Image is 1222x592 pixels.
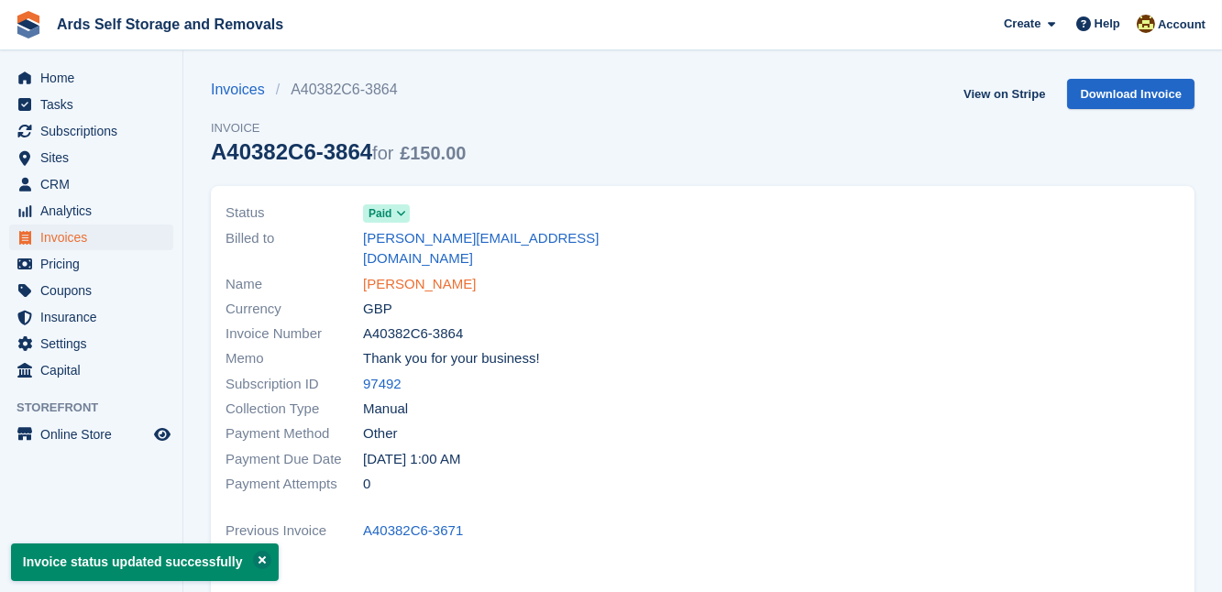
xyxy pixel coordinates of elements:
span: Create [1004,15,1040,33]
span: CRM [40,171,150,197]
a: menu [9,251,173,277]
span: Home [40,65,150,91]
span: Subscription ID [226,374,363,395]
span: Thank you for your business! [363,348,540,369]
a: [PERSON_NAME] [363,274,476,295]
span: Analytics [40,198,150,224]
span: for [372,143,393,163]
span: Online Store [40,422,150,447]
span: Sites [40,145,150,170]
span: Memo [226,348,363,369]
a: Ards Self Storage and Removals [50,9,291,39]
a: [PERSON_NAME][EMAIL_ADDRESS][DOMAIN_NAME] [363,228,692,269]
span: Coupons [40,278,150,303]
a: menu [9,92,173,117]
span: Invoice [211,119,466,137]
a: menu [9,357,173,383]
time: 2025-09-23 00:00:00 UTC [363,449,460,470]
span: Currency [226,299,363,320]
a: menu [9,118,173,144]
span: Pricing [40,251,150,277]
span: Payment Attempts [226,474,363,495]
span: Other [363,423,398,444]
a: Paid [363,203,410,224]
a: menu [9,171,173,197]
span: Tasks [40,92,150,117]
span: Settings [40,331,150,356]
span: 0 [363,474,370,495]
div: A40382C6-3864 [211,139,466,164]
span: Subscriptions [40,118,150,144]
img: stora-icon-8386f47178a22dfd0bd8f6a31ec36ba5ce8667c1dd55bd0f319d3a0aa187defe.svg [15,11,42,38]
a: A40382C6-3671 [363,521,463,542]
a: menu [9,278,173,303]
span: Status [226,203,363,224]
a: Preview store [151,423,173,445]
span: Previous Invoice [226,521,363,542]
a: menu [9,225,173,250]
a: View on Stripe [956,79,1052,109]
span: Billed to [226,228,363,269]
a: menu [9,422,173,447]
a: menu [9,145,173,170]
p: Invoice status updated successfully [11,543,279,581]
nav: breadcrumbs [211,79,466,101]
a: menu [9,65,173,91]
a: Invoices [211,79,276,101]
span: Manual [363,399,408,420]
a: menu [9,304,173,330]
span: Invoice Number [226,323,363,345]
span: Payment Method [226,423,363,444]
img: Mark McFerran [1137,15,1155,33]
span: Collection Type [226,399,363,420]
span: GBP [363,299,392,320]
a: 97492 [363,374,402,395]
span: Payment Due Date [226,449,363,470]
a: Download Invoice [1067,79,1194,109]
span: Storefront [17,399,182,417]
span: Account [1158,16,1205,34]
span: Invoices [40,225,150,250]
span: Help [1095,15,1120,33]
span: Name [226,274,363,295]
a: menu [9,198,173,224]
span: A40382C6-3864 [363,323,463,345]
a: menu [9,331,173,356]
span: Insurance [40,304,150,330]
span: Capital [40,357,150,383]
span: £150.00 [400,143,466,163]
span: Paid [369,205,391,222]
